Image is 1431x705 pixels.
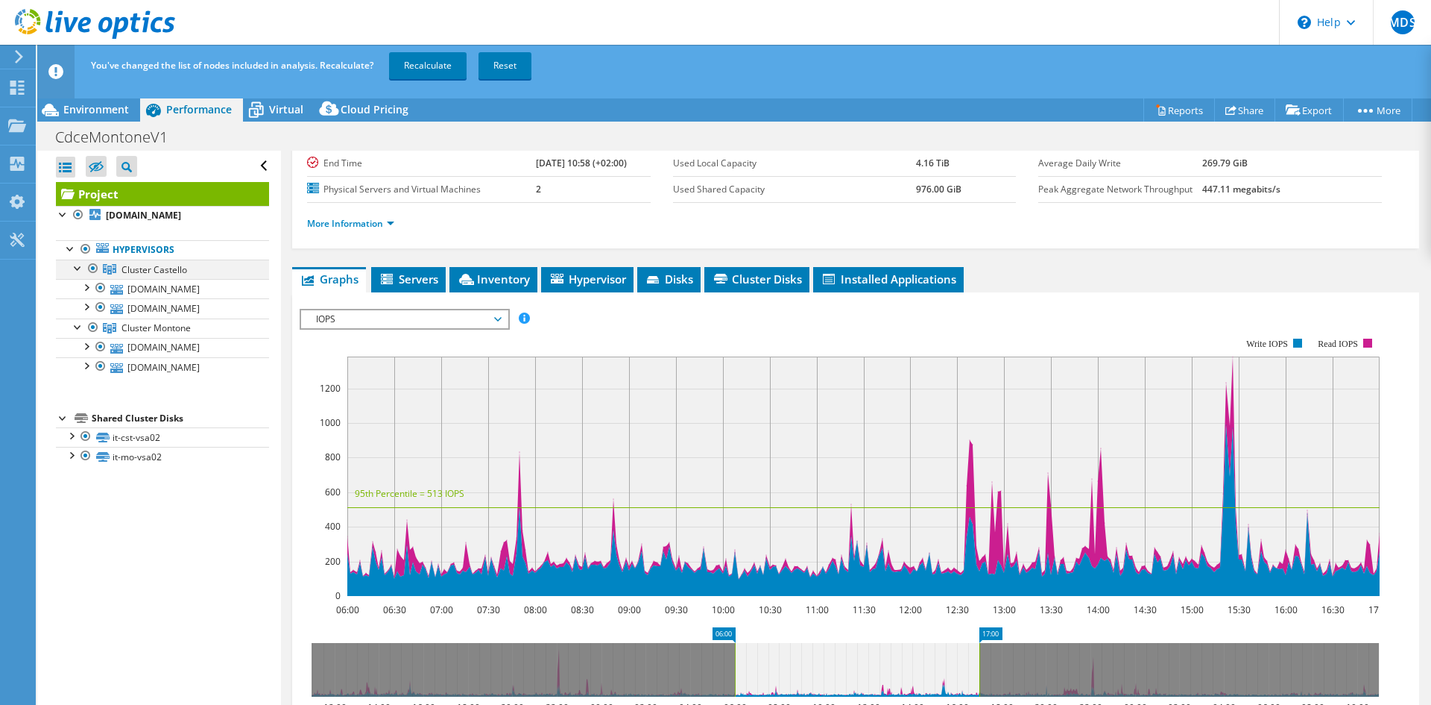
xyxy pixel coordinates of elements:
a: [DOMAIN_NAME] [56,298,269,318]
a: it-cst-vsa02 [56,427,269,447]
b: 4.16 TiB [916,157,950,169]
text: 10:00 [712,604,735,616]
text: 11:30 [853,604,876,616]
span: Installed Applications [821,272,956,286]
span: IOPS [309,310,500,328]
text: 13:30 [1040,604,1063,616]
a: Project [56,182,269,206]
a: [DOMAIN_NAME] [56,279,269,298]
text: 07:30 [477,604,500,616]
a: More Information [307,217,394,230]
label: Physical Servers and Virtual Machines [307,182,536,197]
text: 400 [325,520,341,533]
text: 12:00 [899,604,922,616]
text: 95th Percentile = 513 IOPS [355,487,464,500]
span: Environment [63,102,129,116]
a: Reports [1143,98,1215,122]
text: 1000 [320,416,341,429]
a: Export [1274,98,1344,122]
span: Servers [379,272,438,286]
b: 447.11 megabits/s [1202,183,1280,195]
a: [DOMAIN_NAME] [56,338,269,357]
h1: CdceMontoneV1 [48,129,191,145]
span: Graphs [300,272,358,286]
svg: \n [1298,16,1311,29]
b: 976.00 GiB [916,183,961,195]
text: 09:30 [665,604,688,616]
a: Share [1214,98,1275,122]
text: 08:00 [524,604,547,616]
text: Write IOPS [1246,339,1288,349]
text: 16:30 [1321,604,1345,616]
span: Virtual [269,102,303,116]
text: 800 [325,451,341,463]
a: it-mo-vsa02 [56,447,269,466]
label: Used Local Capacity [673,156,916,171]
text: 16:00 [1274,604,1298,616]
text: 12:30 [946,604,969,616]
text: 13:00 [993,604,1016,616]
span: Performance [166,102,232,116]
text: 09:00 [618,604,641,616]
a: [DOMAIN_NAME] [56,206,269,225]
text: 600 [325,486,341,498]
text: 11:00 [806,604,829,616]
text: 14:00 [1087,604,1110,616]
span: Cluster Disks [712,272,802,286]
b: 2 [536,183,541,195]
label: Peak Aggregate Network Throughput [1038,182,1202,197]
span: Cluster Castello [121,263,187,276]
text: 1200 [320,382,341,395]
a: [DOMAIN_NAME] [56,357,269,377]
span: Inventory [457,272,530,286]
a: Cluster Castello [56,260,269,279]
a: Reset [478,52,531,79]
label: Used Shared Capacity [673,182,916,197]
span: Cloud Pricing [341,102,408,116]
a: Recalculate [389,52,467,79]
a: Cluster Montone [56,319,269,338]
text: 17:00 [1368,604,1391,616]
text: 06:00 [336,604,359,616]
span: Cluster Montone [121,322,191,334]
text: 08:30 [571,604,594,616]
text: 14:30 [1134,604,1157,616]
span: MDS [1391,10,1415,34]
span: Disks [645,272,693,286]
label: End Time [307,156,536,171]
b: [DATE] 10:58 (+02:00) [536,157,627,169]
text: 07:00 [430,604,453,616]
span: Hypervisor [549,272,626,286]
label: Average Daily Write [1038,156,1202,171]
a: Hypervisors [56,240,269,260]
text: 15:30 [1228,604,1251,616]
b: [DOMAIN_NAME] [106,209,181,222]
text: 06:30 [383,604,406,616]
text: 10:30 [759,604,782,616]
text: Read IOPS [1318,339,1359,349]
text: 15:00 [1181,604,1204,616]
text: 0 [335,589,341,602]
a: More [1343,98,1412,122]
text: 200 [325,555,341,568]
span: You've changed the list of nodes included in analysis. Recalculate? [91,59,373,72]
div: Shared Cluster Disks [92,410,269,427]
b: 269.79 GiB [1202,157,1248,169]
